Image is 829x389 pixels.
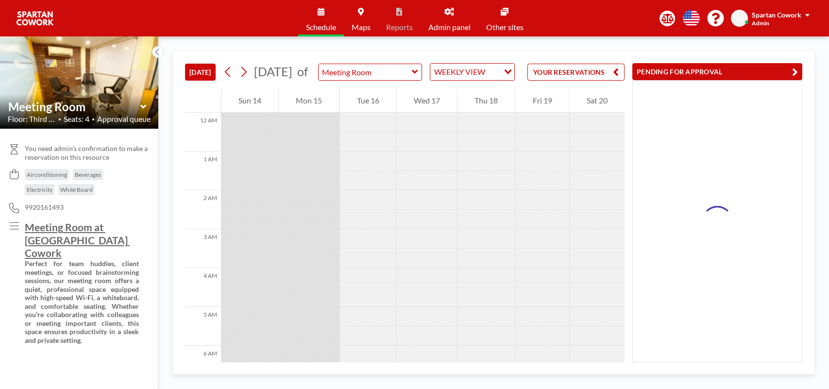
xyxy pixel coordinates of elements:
[386,23,413,31] span: Reports
[632,63,802,80] button: PENDING FOR APPROVAL
[185,307,221,346] div: 5 AM
[185,113,221,152] div: 12 AM
[752,11,801,19] span: Spartan Cowork
[27,186,52,193] span: Electricity
[92,116,95,122] span: •
[185,346,221,385] div: 6 AM
[75,171,101,178] span: Beverages
[319,64,412,80] input: Meeting Room
[97,114,151,124] span: Approval queue
[752,19,769,27] span: Admin
[8,100,140,114] input: Meeting Room
[185,64,216,81] button: [DATE]
[457,88,515,113] div: Thu 18
[570,88,625,113] div: Sat 20
[25,259,140,344] strong: Perfect for team huddles, client meetings, or focused brainstorming sessions, our meeting room of...
[8,114,56,124] span: Floor: Third Flo...
[221,88,278,113] div: Sun 14
[352,23,371,31] span: Maps
[16,9,54,28] img: organization-logo
[735,14,744,23] span: SC
[486,23,524,31] span: Other sites
[297,64,308,79] span: of
[397,88,457,113] div: Wed 17
[25,203,64,212] span: 9920161493
[185,268,221,307] div: 4 AM
[279,88,339,113] div: Mon 15
[306,23,336,31] span: Schedule
[428,23,471,31] span: Admin panel
[64,114,89,124] span: Seats: 4
[430,64,514,80] div: Search for option
[185,152,221,190] div: 1 AM
[25,221,130,259] u: Meeting Room at [GEOGRAPHIC_DATA] Cowork
[527,64,625,81] button: YOUR RESERVATIONS
[60,186,93,193] span: White Board
[27,171,67,178] span: Airconditioning
[58,116,61,122] span: •
[185,190,221,229] div: 2 AM
[185,229,221,268] div: 3 AM
[515,88,569,113] div: Fri 19
[340,88,396,113] div: Tue 16
[254,64,292,79] span: [DATE]
[488,66,498,78] input: Search for option
[432,66,487,78] span: WEEKLY VIEW
[25,144,151,161] span: You need admin's confirmation to make a reservation on this resource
